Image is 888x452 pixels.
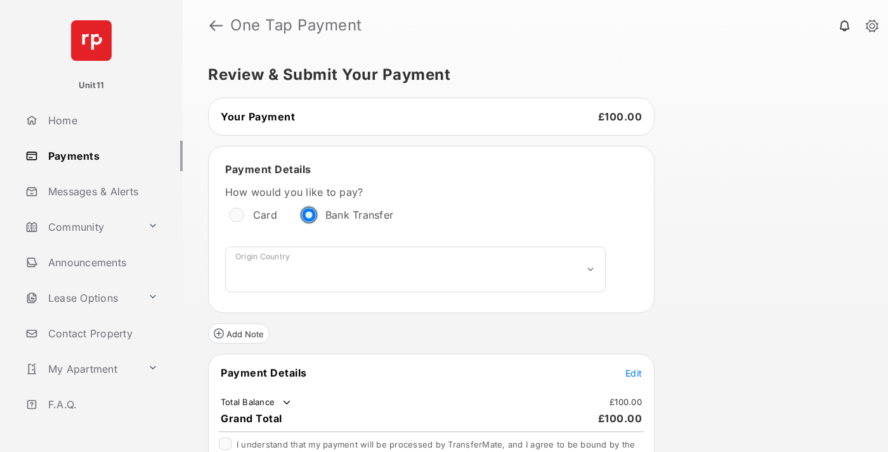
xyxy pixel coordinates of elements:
a: Messages & Alerts [20,176,183,207]
a: Payments [20,141,183,171]
strong: One Tap Payment [230,18,362,33]
label: Bank Transfer [325,209,393,221]
a: Home [20,105,183,136]
span: Payment Details [221,366,307,379]
a: My Apartment [20,354,143,384]
span: Grand Total [221,412,282,425]
h5: Review & Submit Your Payment [208,67,852,82]
a: Contact Property [20,318,183,349]
button: Add Note [208,323,270,344]
label: Card [253,209,277,221]
td: Total Balance [220,396,293,409]
span: £100.00 [598,412,643,425]
span: Payment Details [225,163,311,176]
td: £100.00 [609,396,643,408]
span: Your Payment [221,110,295,123]
p: Unit11 [79,79,105,92]
img: svg+xml;base64,PHN2ZyB4bWxucz0iaHR0cDovL3d3dy53My5vcmcvMjAwMC9zdmciIHdpZHRoPSI2NCIgaGVpZ2h0PSI2NC... [71,20,112,61]
span: Edit [625,368,642,378]
a: F.A.Q. [20,389,183,420]
button: Edit [625,366,642,379]
a: Community [20,212,143,242]
a: Announcements [20,247,183,278]
label: How would you like to pay? [225,186,606,198]
span: £100.00 [598,110,643,123]
a: Lease Options [20,283,143,313]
